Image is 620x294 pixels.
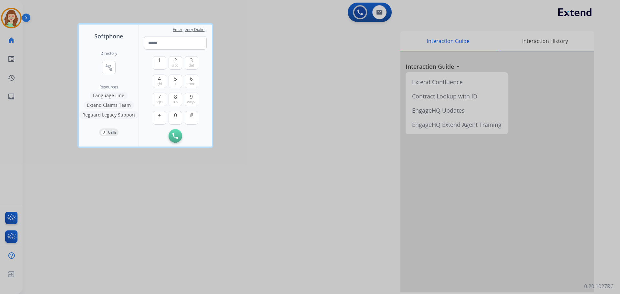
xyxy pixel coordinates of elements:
[169,75,182,88] button: 5jkl
[153,111,166,125] button: +
[189,63,194,68] span: def
[173,27,207,32] span: Emergency Dialing
[185,75,198,88] button: 6mno
[90,92,128,99] button: Language Line
[84,101,134,109] button: Extend Claims Team
[172,63,179,68] span: abc
[190,93,193,101] span: 9
[155,99,163,105] span: pqrs
[174,111,177,119] span: 0
[100,51,117,56] h2: Directory
[153,56,166,70] button: 1
[584,282,614,290] p: 0.20.1027RC
[190,111,193,119] span: #
[169,93,182,106] button: 8tuv
[158,111,161,119] span: +
[99,128,119,136] button: 0Calls
[190,75,193,83] span: 6
[185,56,198,70] button: 3def
[79,111,139,119] button: Reguard Legacy Support
[153,93,166,106] button: 7pqrs
[174,93,177,101] span: 8
[190,56,193,64] span: 3
[94,32,123,41] span: Softphone
[108,129,117,135] p: Calls
[174,75,177,83] span: 5
[101,129,107,135] p: 0
[157,81,162,86] span: ghi
[158,56,161,64] span: 1
[153,75,166,88] button: 4ghi
[174,56,177,64] span: 2
[169,56,182,70] button: 2abc
[187,81,195,86] span: mno
[173,99,178,105] span: tuv
[185,93,198,106] button: 9wxyz
[158,75,161,83] span: 4
[187,99,196,105] span: wxyz
[105,64,113,71] mat-icon: connect_without_contact
[169,111,182,125] button: 0
[99,85,118,90] span: Resources
[172,133,178,139] img: call-button
[185,111,198,125] button: #
[173,81,177,86] span: jkl
[158,93,161,101] span: 7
